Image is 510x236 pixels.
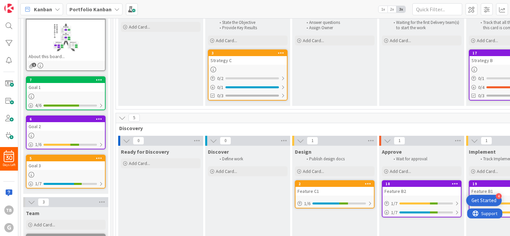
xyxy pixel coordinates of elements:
span: 1 / 6 [35,141,42,148]
span: Discover [208,148,229,155]
span: 1 [32,63,36,67]
span: Design [295,148,311,155]
div: G [4,223,14,232]
div: 18 [382,181,461,187]
span: Kanban [34,5,52,13]
span: 1 / 7 [391,209,397,216]
div: 4 [496,193,502,199]
input: Quick Filter... [412,3,462,15]
span: 0 / 2 [217,75,223,82]
div: 7 [30,78,105,82]
span: Add Card... [477,168,498,174]
div: 6Goal 2 [27,116,105,131]
span: 0 / 1 [478,75,484,82]
span: Add Card... [216,168,237,174]
div: Goal 3 [27,161,105,170]
span: 3 [38,198,49,206]
div: Goal 1 [27,83,105,92]
div: Goal 2 [27,122,105,131]
div: 6 [30,117,105,121]
div: 1/6 [296,199,374,208]
li: Wait for approval [390,156,461,162]
div: Open Get Started checklist, remaining modules: 4 [466,195,502,206]
span: 30 [6,156,12,160]
div: 1/7 [27,180,105,188]
div: 2 [298,182,374,186]
span: Support [14,1,30,9]
div: 4/6 [27,101,105,110]
div: 7 [27,77,105,83]
span: Add Card... [390,38,411,43]
div: 7Goal 1 [27,77,105,92]
div: Tb [4,205,14,215]
span: Approve [382,148,402,155]
a: 2Feature C11/6 [295,180,375,208]
div: 0/2 [209,74,287,83]
span: 3x [396,6,405,13]
div: 1/6 [27,140,105,149]
span: Add Card... [303,38,324,43]
div: Feature B2 [382,187,461,196]
span: Add Card... [303,168,324,174]
span: 0 [220,137,231,145]
span: 0 [133,137,144,145]
img: Visit kanbanzone.com [4,4,14,13]
span: 1 [481,137,492,145]
span: 1 [394,137,405,145]
span: 1 [307,137,318,145]
li: Publish design docs [303,156,374,162]
div: 3 [212,51,287,55]
span: 1 / 7 [35,180,42,187]
li: Define work [216,156,287,162]
b: Portfolio Kanban [69,6,112,13]
div: 5 [30,156,105,161]
div: 5 [27,155,105,161]
span: 5 [128,114,140,122]
div: 18 [385,182,461,186]
span: 1x [379,6,387,13]
a: 3Strategy C0/20/10/3 [208,49,288,101]
li: Waiting for the first Delivery team(s) to start the work [390,20,461,31]
div: 2 [296,181,374,187]
span: Implement [469,148,496,155]
a: 6Goal 21/6 [26,116,106,149]
a: 8About this board... [26,13,106,71]
li: State the Objective [216,20,287,25]
div: About this board... [27,52,105,61]
div: 1/7 [382,199,461,208]
span: 0 / 1 [217,84,223,91]
li: Provide Key Results [216,25,287,31]
div: 8About this board... [27,14,105,61]
div: Strategy C [209,56,287,65]
div: 5Goal 3 [27,155,105,170]
span: Add Card... [129,24,150,30]
li: Assign Owner [303,25,374,31]
div: 18Feature B2 [382,181,461,196]
span: 1 / 7 [391,200,397,207]
span: 0/3 [478,92,484,99]
span: Add Card... [34,222,55,228]
div: 1/7 [382,208,461,217]
a: 7Goal 14/6 [26,76,106,110]
div: 3Strategy C [209,50,287,65]
div: Get Started [471,197,496,204]
span: 0 / 4 [478,84,484,91]
li: Answer questions [303,20,374,25]
span: 1 / 6 [304,200,310,207]
div: 3 [209,50,287,56]
span: Add Card... [477,38,498,43]
span: Add Card... [129,160,150,166]
div: Feature C1 [296,187,374,196]
div: 2Feature C1 [296,181,374,196]
span: 4 / 6 [35,102,42,109]
div: 0/1 [209,83,287,92]
a: 5Goal 31/7 [26,155,106,189]
span: Team [26,210,40,216]
a: 18Feature B21/71/7 [382,180,462,217]
span: 2x [387,6,396,13]
div: 6 [27,116,105,122]
span: Add Card... [216,38,237,43]
span: Add Card... [390,168,411,174]
span: Ready for Discovery [121,148,169,155]
span: 0/3 [217,92,223,99]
